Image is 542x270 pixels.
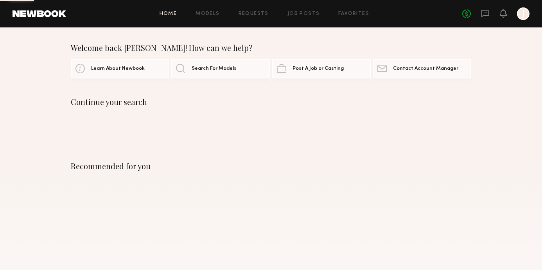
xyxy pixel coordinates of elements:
[91,66,145,71] span: Learn About Newbook
[373,59,471,78] a: Contact Account Manager
[287,11,320,16] a: Job Posts
[239,11,269,16] a: Requests
[393,66,458,71] span: Contact Account Manager
[272,59,371,78] a: Post A Job or Casting
[517,7,529,20] a: J
[71,59,169,78] a: Learn About Newbook
[71,97,471,107] div: Continue your search
[171,59,270,78] a: Search For Models
[71,43,471,53] div: Welcome back [PERSON_NAME]! How can we help?
[338,11,369,16] a: Favorites
[293,66,344,71] span: Post A Job or Casting
[71,161,471,171] div: Recommended for you
[160,11,177,16] a: Home
[192,66,237,71] span: Search For Models
[196,11,219,16] a: Models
